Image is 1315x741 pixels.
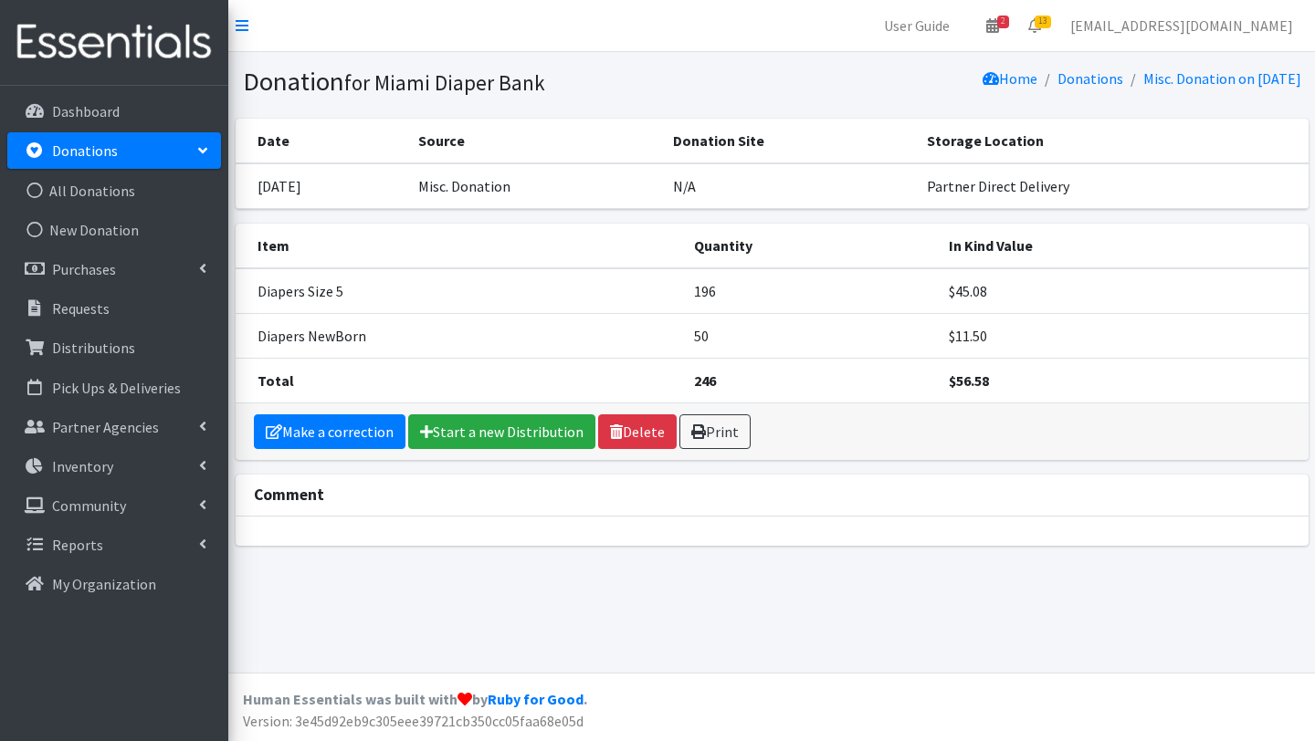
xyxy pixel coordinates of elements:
strong: $56.58 [949,371,989,390]
td: $45.08 [938,268,1308,314]
a: Donations [1057,69,1123,88]
th: In Kind Value [938,224,1308,268]
p: My Organization [52,575,156,593]
a: [EMAIL_ADDRESS][DOMAIN_NAME] [1056,7,1308,44]
a: Pick Ups & Deliveries [7,370,221,406]
a: Community [7,487,221,524]
td: [DATE] [236,163,407,209]
p: Partner Agencies [52,418,159,436]
a: Donations [7,132,221,169]
span: 2 [997,16,1009,28]
strong: Comment [254,485,324,505]
a: Home [983,69,1037,88]
span: Version: 3e45d92eb9c305eee39721cb350cc05faa68e05d [243,712,584,730]
a: All Donations [7,172,221,209]
p: Donations [52,141,118,160]
a: Partner Agencies [7,409,221,445]
a: Delete [598,414,677,449]
td: $11.50 [938,313,1308,358]
p: Reports [52,536,103,554]
th: Item [236,224,684,268]
a: Requests [7,290,221,327]
small: for Miami Diaper Bank [344,69,545,96]
th: Quantity [683,224,938,268]
strong: Human Essentials was built with by . [243,690,587,708]
a: Reports [7,527,221,563]
td: 50 [683,313,938,358]
strong: 246 [694,371,716,390]
td: 196 [683,268,938,314]
a: Misc. Donation on [DATE] [1143,69,1301,88]
a: My Organization [7,566,221,602]
td: Misc. Donation [407,163,663,209]
a: Inventory [7,448,221,485]
td: Partner Direct Delivery [916,163,1309,209]
a: Distributions [7,329,221,366]
p: Purchases [52,260,116,278]
th: Storage Location [916,119,1309,163]
a: User Guide [869,7,964,44]
p: Requests [52,299,110,318]
td: Diapers Size 5 [236,268,684,314]
td: Diapers NewBorn [236,313,684,358]
p: Pick Ups & Deliveries [52,379,181,397]
a: Dashboard [7,93,221,130]
th: Donation Site [662,119,916,163]
p: Dashboard [52,102,120,120]
p: Distributions [52,339,135,357]
strong: Total [258,371,294,390]
p: Inventory [52,457,113,475]
th: Source [407,119,663,163]
a: New Donation [7,212,221,248]
a: Make a correction [254,414,405,449]
img: HumanEssentials [7,12,221,73]
a: 13 [1014,7,1056,44]
a: Ruby for Good [488,690,584,708]
th: Date [236,119,407,163]
a: Start a new Distribution [408,414,595,449]
h1: Donation [243,66,765,98]
p: Community [52,496,126,515]
a: Print [679,414,751,449]
a: 2 [972,7,1014,44]
a: Purchases [7,251,221,287]
td: N/A [662,163,916,209]
span: 13 [1035,16,1051,28]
